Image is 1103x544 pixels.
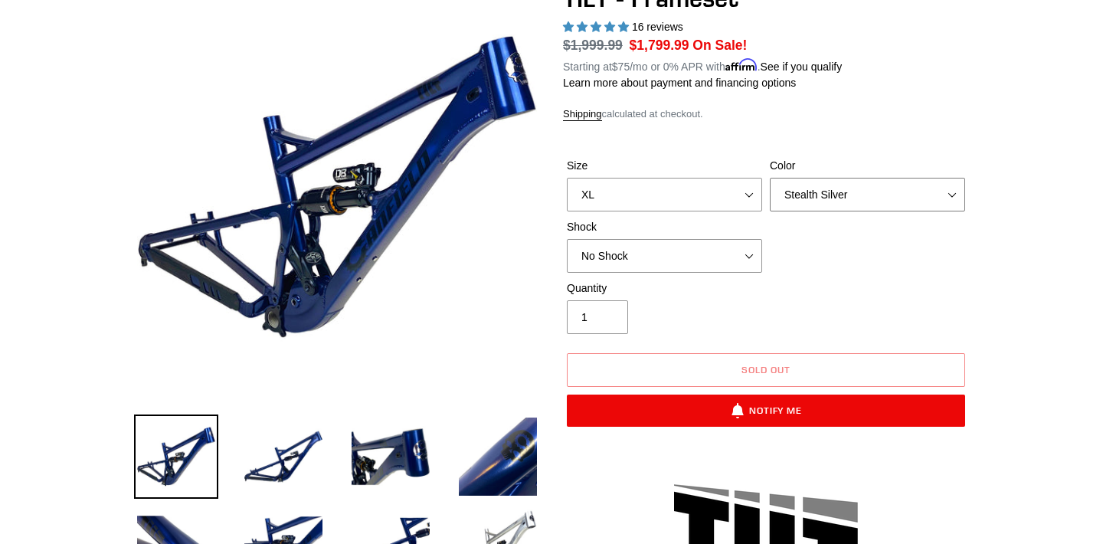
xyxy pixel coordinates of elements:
img: Load image into Gallery viewer, TILT - Frameset [456,415,540,499]
label: Color [770,158,965,174]
label: Shock [567,219,762,235]
span: Affirm [725,58,758,71]
label: Size [567,158,762,174]
img: Load image into Gallery viewer, TILT - Frameset [241,415,326,499]
label: Quantity [567,280,762,297]
span: Sold out [741,364,790,375]
span: 5.00 stars [563,21,632,33]
img: Load image into Gallery viewer, TILT - Frameset [349,415,433,499]
s: $1,999.99 [563,38,623,53]
span: 16 reviews [632,21,683,33]
button: Sold out [567,353,965,387]
a: See if you qualify - Learn more about Affirm Financing (opens in modal) [761,61,843,73]
a: Learn more about payment and financing options [563,77,796,89]
span: On Sale! [692,35,747,55]
div: calculated at checkout. [563,107,969,122]
a: Shipping [563,108,602,121]
p: Starting at /mo or 0% APR with . [563,55,842,75]
button: Notify Me [567,395,965,427]
span: $1,799.99 [630,38,689,53]
span: $75 [612,61,630,73]
img: Load image into Gallery viewer, TILT - Frameset [134,415,218,499]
